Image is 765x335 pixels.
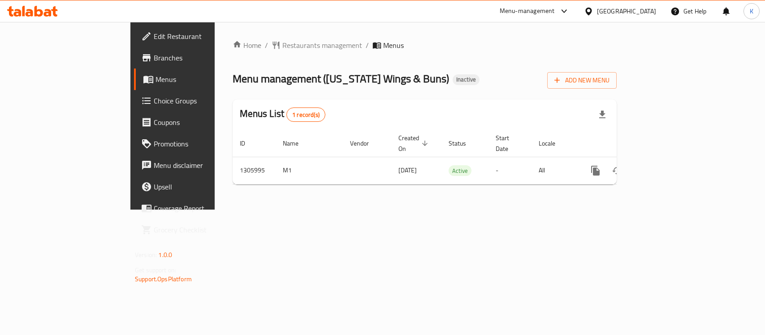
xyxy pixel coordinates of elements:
td: - [488,157,532,184]
span: Menus [383,40,404,51]
th: Actions [578,130,678,157]
span: Upsell [154,181,251,192]
span: Active [449,166,471,176]
span: Get support on: [135,264,176,276]
a: Branches [134,47,258,69]
a: Promotions [134,133,258,155]
a: Menus [134,69,258,90]
span: Coverage Report [154,203,251,214]
h2: Menus List [240,107,325,122]
a: Support.OpsPlatform [135,273,192,285]
div: Active [449,165,471,176]
span: K [750,6,753,16]
span: [DATE] [398,164,417,176]
a: Edit Restaurant [134,26,258,47]
span: Start Date [496,133,521,154]
span: Menus [156,74,251,85]
a: Coupons [134,112,258,133]
td: M1 [276,157,343,184]
span: 1 record(s) [287,111,325,119]
table: enhanced table [233,130,678,185]
button: Add New Menu [547,72,617,89]
nav: breadcrumb [233,40,617,51]
button: more [585,160,606,181]
span: Branches [154,52,251,63]
a: Coverage Report [134,198,258,219]
span: ID [240,138,257,149]
div: Inactive [453,74,480,85]
div: Menu-management [500,6,555,17]
span: Status [449,138,478,149]
a: Grocery Checklist [134,219,258,241]
span: Add New Menu [554,75,609,86]
span: Menu disclaimer [154,160,251,171]
span: Version: [135,249,157,261]
a: Menu disclaimer [134,155,258,176]
li: / [265,40,268,51]
span: Restaurants management [282,40,362,51]
a: Upsell [134,176,258,198]
span: 1.0.0 [158,249,172,261]
span: Name [283,138,310,149]
span: Vendor [350,138,380,149]
div: Export file [592,104,613,125]
span: Inactive [453,76,480,83]
span: Coupons [154,117,251,128]
span: Created On [398,133,431,154]
span: Locale [539,138,567,149]
span: Menu management ( [US_STATE] Wings & Buns ) [233,69,449,89]
span: Choice Groups [154,95,251,106]
a: Restaurants management [272,40,362,51]
div: [GEOGRAPHIC_DATA] [597,6,656,16]
a: Choice Groups [134,90,258,112]
span: Edit Restaurant [154,31,251,42]
td: All [532,157,578,184]
span: Grocery Checklist [154,224,251,235]
span: Promotions [154,138,251,149]
li: / [366,40,369,51]
div: Total records count [286,107,325,122]
button: Change Status [606,160,628,181]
